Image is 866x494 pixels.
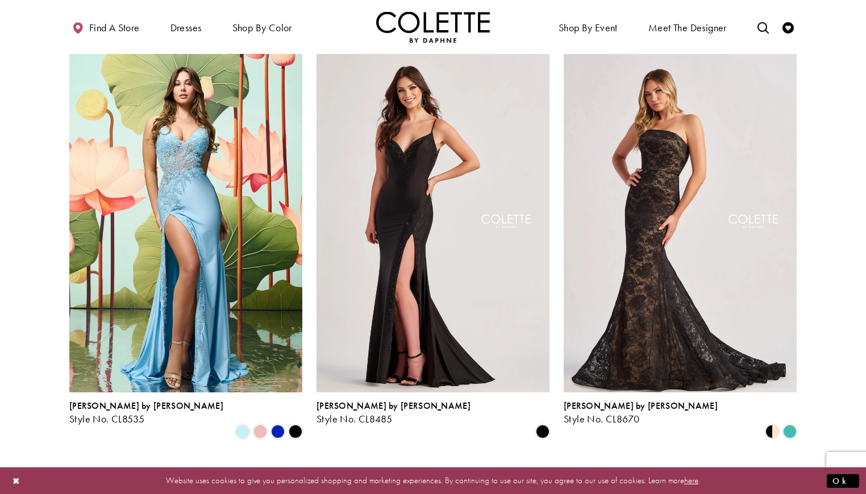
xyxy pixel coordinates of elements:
[564,401,718,425] div: Colette by Daphne Style No. CL8670
[271,425,285,438] i: Royal Blue
[536,425,549,438] i: Black
[646,11,730,43] a: Meet the designer
[230,11,295,43] span: Shop by color
[7,471,26,491] button: Close Dialog
[780,11,797,43] a: Check Wishlist
[69,11,142,43] a: Find a store
[827,474,859,488] button: Submit Dialog
[89,22,140,34] span: Find a store
[317,412,392,425] span: Style No. CL8485
[69,412,144,425] span: Style No. CL8535
[253,425,267,438] i: Rose Gold
[232,22,292,34] span: Shop by color
[783,425,797,438] i: Turquoise
[289,425,302,438] i: Black
[69,401,223,425] div: Colette by Daphne Style No. CL8535
[556,11,621,43] span: Shop By Event
[564,400,718,412] span: [PERSON_NAME] by [PERSON_NAME]
[82,473,784,488] p: Website uses cookies to give you personalized shopping and marketing experiences. By continuing t...
[317,54,549,392] a: Visit Colette by Daphne Style No. CL8485 Page
[564,54,797,392] a: Visit Colette by Daphne Style No. CL8670 Page
[168,11,205,43] span: Dresses
[317,400,471,412] span: [PERSON_NAME] by [PERSON_NAME]
[170,22,202,34] span: Dresses
[376,11,490,43] a: Visit Home Page
[564,412,639,425] span: Style No. CL8670
[684,475,698,486] a: here
[755,11,772,43] a: Toggle search
[69,400,223,412] span: [PERSON_NAME] by [PERSON_NAME]
[236,425,249,438] i: Light Blue
[559,22,618,34] span: Shop By Event
[648,22,727,34] span: Meet the designer
[69,54,302,392] a: Visit Colette by Daphne Style No. CL8535 Page
[376,11,490,43] img: Colette by Daphne
[765,425,779,438] i: Black/Nude
[317,401,471,425] div: Colette by Daphne Style No. CL8485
